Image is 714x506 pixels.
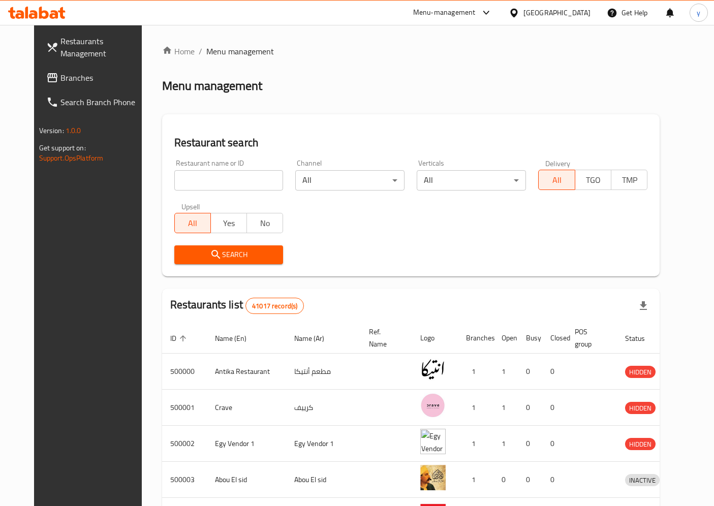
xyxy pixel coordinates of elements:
[542,323,567,354] th: Closed
[162,45,660,57] nav: breadcrumb
[294,332,337,344] span: Name (Ar)
[179,216,207,231] span: All
[162,78,262,94] h2: Menu management
[199,45,202,57] li: /
[697,7,700,18] span: y
[579,173,607,187] span: TGO
[60,35,145,59] span: Restaurants Management
[162,462,207,498] td: 500003
[251,216,279,231] span: No
[625,438,656,450] div: HIDDEN
[38,90,153,114] a: Search Branch Phone
[420,393,446,418] img: Crave
[207,354,286,390] td: Antika Restaurant
[162,45,195,57] a: Home
[206,45,274,57] span: Menu management
[420,429,446,454] img: Egy Vendor 1
[60,72,145,84] span: Branches
[545,160,571,167] label: Delivery
[39,141,86,154] span: Get support on:
[542,354,567,390] td: 0
[631,294,656,318] div: Export file
[174,213,211,233] button: All
[286,426,361,462] td: Egy Vendor 1
[369,326,400,350] span: Ref. Name
[170,332,190,344] span: ID
[523,7,591,18] div: [GEOGRAPHIC_DATA]
[458,390,493,426] td: 1
[286,390,361,426] td: كرييف
[60,96,145,108] span: Search Branch Phone
[38,29,153,66] a: Restaurants Management
[458,323,493,354] th: Branches
[493,462,518,498] td: 0
[39,151,104,165] a: Support.OpsPlatform
[458,354,493,390] td: 1
[181,203,200,210] label: Upsell
[182,248,275,261] span: Search
[625,402,656,414] span: HIDDEN
[66,124,81,137] span: 1.0.0
[542,390,567,426] td: 0
[518,354,542,390] td: 0
[417,170,526,191] div: All
[538,170,575,190] button: All
[493,323,518,354] th: Open
[420,357,446,382] img: Antika Restaurant
[174,135,648,150] h2: Restaurant search
[493,426,518,462] td: 1
[625,332,658,344] span: Status
[493,390,518,426] td: 1
[615,173,643,187] span: TMP
[295,170,405,191] div: All
[39,124,64,137] span: Version:
[625,366,656,378] span: HIDDEN
[575,170,611,190] button: TGO
[542,426,567,462] td: 0
[162,426,207,462] td: 500002
[518,323,542,354] th: Busy
[542,462,567,498] td: 0
[625,402,656,414] div: HIDDEN
[215,216,243,231] span: Yes
[38,66,153,90] a: Branches
[518,462,542,498] td: 0
[543,173,571,187] span: All
[412,323,458,354] th: Logo
[207,390,286,426] td: Crave
[246,301,303,311] span: 41017 record(s)
[575,326,605,350] span: POS group
[174,170,284,191] input: Search for restaurant name or ID..
[518,426,542,462] td: 0
[611,170,647,190] button: TMP
[625,474,660,486] div: INACTIVE
[625,475,660,486] span: INACTIVE
[174,245,284,264] button: Search
[162,390,207,426] td: 500001
[493,354,518,390] td: 1
[207,426,286,462] td: Egy Vendor 1
[458,462,493,498] td: 1
[420,465,446,490] img: Abou El sid
[518,390,542,426] td: 0
[170,297,304,314] h2: Restaurants list
[625,438,656,450] span: HIDDEN
[162,354,207,390] td: 500000
[458,426,493,462] td: 1
[286,354,361,390] td: مطعم أنتيكا
[413,7,476,19] div: Menu-management
[286,462,361,498] td: Abou El sid
[215,332,260,344] span: Name (En)
[210,213,247,233] button: Yes
[245,298,304,314] div: Total records count
[207,462,286,498] td: Abou El sid
[246,213,283,233] button: No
